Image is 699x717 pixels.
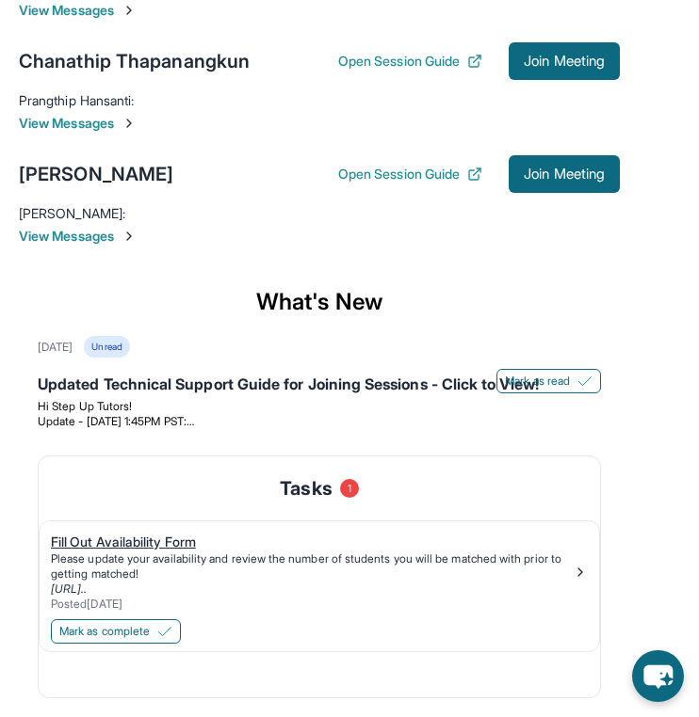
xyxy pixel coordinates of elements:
span: View Messages [19,227,620,246]
span: Join Meeting [524,56,605,67]
span: Mark as complete [59,624,150,639]
button: Mark as read [496,369,601,393]
button: Join Meeting [509,155,620,193]
button: chat-button [632,650,684,702]
img: Chevron-Right [122,229,137,244]
span: View Messages [19,1,620,20]
div: Unread [84,336,129,358]
span: 1 [340,479,359,498]
span: Mark as read [505,374,570,389]
a: [URL].. [51,582,88,596]
div: [PERSON_NAME] [19,161,173,187]
span: Prangthip Hansanti : [19,92,134,108]
img: Chevron-Right [122,3,137,18]
div: [DATE] [38,340,73,355]
span: Join Meeting [524,168,605,180]
span: [PERSON_NAME] : [19,205,125,221]
img: Chevron-Right [122,116,137,131]
span: Hi Step Up Tutors! [38,399,132,413]
div: Please update your availability and review the number of students you will be matched with prior ... [51,551,573,582]
span: View Messages [19,114,620,133]
div: Posted [DATE] [51,597,573,612]
div: What's New [19,268,620,336]
button: Open Session Guide [338,52,482,71]
div: Chanathip Thapanangkun [19,48,250,74]
a: Fill Out Availability FormPlease update your availability and review the number of students you w... [40,521,599,615]
span: Update - [DATE] 1:45PM PST: [38,414,194,428]
div: Updated Technical Support Guide for Joining Sessions - Click to View! [38,373,601,399]
div: Fill Out Availability Form [51,533,573,551]
img: Mark as complete [157,624,172,639]
span: Tasks [280,475,332,502]
button: Mark as complete [51,619,181,644]
button: Open Session Guide [338,165,482,183]
img: Mark as read [577,374,593,389]
button: Join Meeting [509,42,620,80]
